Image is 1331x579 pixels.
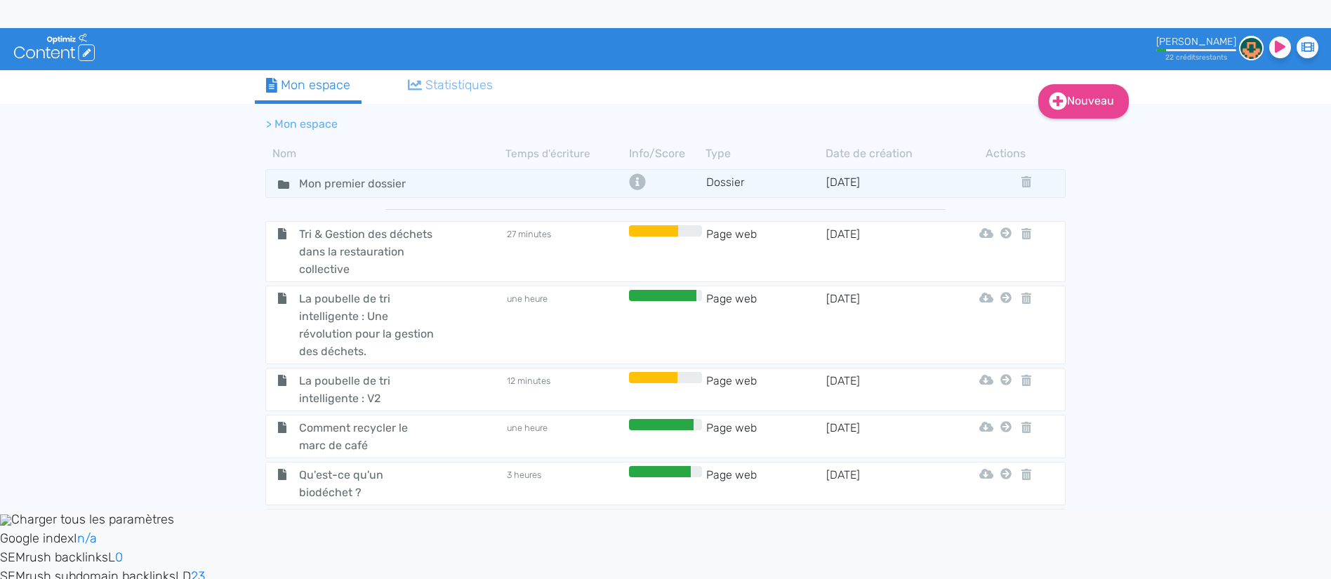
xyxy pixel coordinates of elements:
span: s [1196,53,1199,62]
span: Tri & Gestion des déchets dans la restauration collective [289,225,446,278]
a: 0 [115,550,123,565]
span: I [74,531,77,546]
td: 27 minutes [505,225,625,278]
a: Nouveau [1038,84,1129,119]
nav: breadcrumb [255,107,957,141]
span: Charger tous les paramètres [11,512,174,527]
td: [DATE] [826,466,946,501]
td: Page web [706,419,826,454]
a: n/a [77,531,97,546]
td: 3 heures [505,466,625,501]
span: s [1224,53,1227,62]
td: Page web [706,372,826,407]
td: [DATE] [826,173,946,194]
td: [DATE] [826,225,946,278]
th: Nom [265,145,505,162]
td: Dossier [706,173,826,194]
small: 22 crédit restant [1165,53,1227,62]
div: Mon espace [266,76,350,95]
th: Temps d'écriture [505,145,625,162]
td: Page web [706,225,826,278]
li: > Mon espace [266,116,338,133]
img: 9e1f83979ed481a10b9378a5bbf7f946 [1239,36,1264,60]
a: Statistiques [397,70,505,100]
th: Type [706,145,826,162]
th: Date de création [826,145,946,162]
td: 12 minutes [505,372,625,407]
th: Info/Score [625,145,706,162]
td: [DATE] [826,372,946,407]
span: L [108,550,115,565]
td: [DATE] [826,419,946,454]
a: Mon espace [255,70,362,104]
span: La poubelle de tri intelligente : V2 [289,372,446,407]
div: [PERSON_NAME] [1156,36,1236,48]
th: Actions [997,145,1015,162]
td: Page web [706,290,826,360]
span: Qu'est-ce qu'un biodéchet ? [289,466,446,501]
span: Comment recycler le marc de café [289,419,446,454]
div: Statistiques [408,76,494,95]
td: une heure [505,419,625,454]
td: [DATE] [826,290,946,360]
td: une heure [505,290,625,360]
input: Nom de dossier [289,173,436,194]
span: La poubelle de tri intelligente : Une révolution pour la gestion des déchets. [289,290,446,360]
td: Page web [706,466,826,501]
